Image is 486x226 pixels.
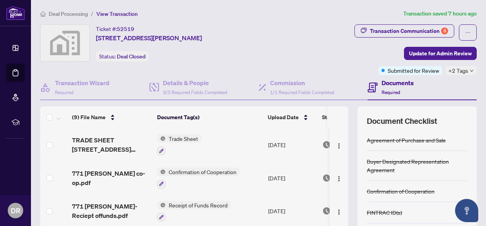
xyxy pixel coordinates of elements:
[322,140,331,149] img: Document Status
[157,134,201,155] button: Status IconTrade Sheet
[382,78,414,87] h4: Documents
[333,205,345,217] button: Logo
[367,157,467,174] div: Buyer Designated Representation Agreement
[163,78,227,87] h4: Details & People
[336,209,342,215] img: Logo
[367,187,435,195] div: Confirmation of Cooperation
[367,208,402,217] div: FINTRAC ID(s)
[96,51,149,62] div: Status:
[265,106,319,128] th: Upload Date
[154,106,265,128] th: Document Tag(s)
[40,11,46,17] span: home
[6,6,25,20] img: logo
[96,24,134,33] div: Ticket #:
[270,78,334,87] h4: Commission
[55,78,110,87] h4: Transaction Wizard
[72,135,151,154] span: TRADE SHEET [STREET_ADDRESS][PERSON_NAME]pdf
[370,25,448,37] div: Transaction Communication
[336,143,342,149] img: Logo
[319,106,385,128] th: Status
[72,113,106,122] span: (9) File Name
[157,201,231,222] button: Status IconReceipt of Funds Record
[333,172,345,184] button: Logo
[72,202,151,220] span: 771 [PERSON_NAME]- Reciept offunds.pdf
[336,176,342,182] img: Logo
[157,201,166,209] img: Status Icon
[455,199,478,222] button: Open asap
[166,168,240,176] span: Confirmation of Cooperation
[96,10,138,17] span: View Transaction
[49,10,88,17] span: Deal Processing
[448,66,468,75] span: +2 Tags
[166,134,201,143] span: Trade Sheet
[265,161,319,195] td: [DATE]
[404,47,477,60] button: Update for Admin Review
[96,33,202,43] span: [STREET_ADDRESS][PERSON_NAME]
[157,168,240,188] button: Status IconConfirmation of Cooperation
[166,201,231,209] span: Receipt of Funds Record
[117,53,145,60] span: Deal Closed
[465,30,471,35] span: ellipsis
[441,27,448,34] div: 8
[265,128,319,161] td: [DATE]
[91,9,93,18] li: /
[72,169,151,187] span: 771 [PERSON_NAME] co-op.pdf
[322,174,331,182] img: Document Status
[409,47,472,60] span: Update for Admin Review
[354,24,454,38] button: Transaction Communication8
[322,207,331,215] img: Document Status
[157,168,166,176] img: Status Icon
[367,136,446,144] div: Agreement of Purchase and Sale
[41,25,89,61] img: svg%3e
[11,205,21,216] span: DR
[382,89,400,95] span: Required
[333,139,345,151] button: Logo
[388,66,439,75] span: Submitted for Review
[163,89,227,95] span: 3/3 Required Fields Completed
[157,134,166,143] img: Status Icon
[367,116,437,127] span: Document Checklist
[322,113,338,122] span: Status
[403,9,477,18] article: Transaction saved 7 hours ago
[470,69,474,73] span: down
[69,106,154,128] th: (9) File Name
[117,26,134,33] span: 52519
[268,113,299,122] span: Upload Date
[270,89,334,95] span: 1/1 Required Fields Completed
[55,89,74,95] span: Required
